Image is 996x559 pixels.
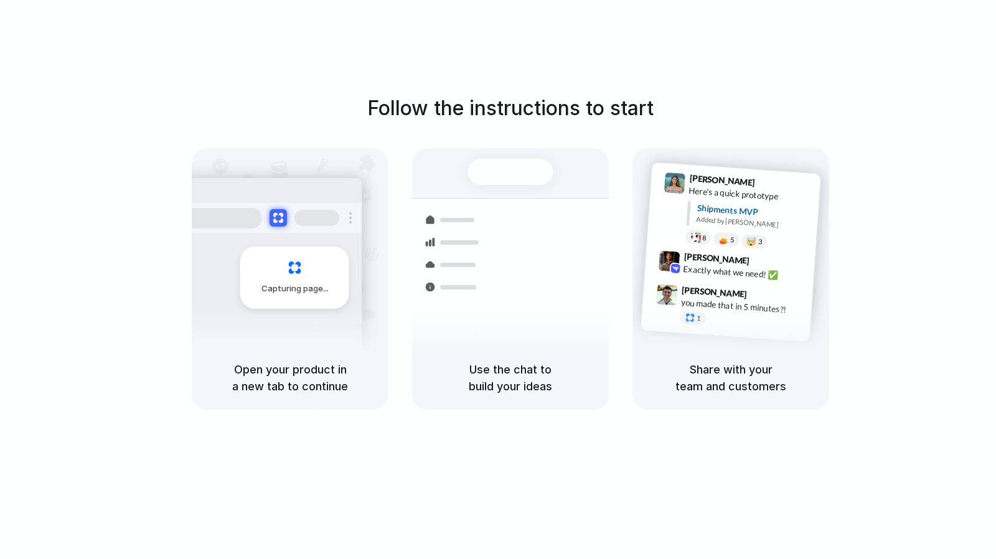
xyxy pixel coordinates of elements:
[684,250,749,268] span: [PERSON_NAME]
[367,93,654,123] h1: Follow the instructions to start
[697,202,812,222] div: Shipments MVP
[427,361,594,395] h5: Use the chat to build your ideas
[753,255,779,270] span: 9:42 AM
[702,235,707,242] span: 8
[680,296,805,317] div: you made that in 5 minutes?!
[261,283,331,295] span: Capturing page
[683,262,807,283] div: Exactly what we need! ✅
[751,289,776,304] span: 9:47 AM
[696,214,810,232] div: Added by [PERSON_NAME]
[647,361,814,395] h5: Share with your team and customers
[746,237,757,246] div: 🤯
[759,177,784,192] span: 9:41 AM
[682,283,748,301] span: [PERSON_NAME]
[688,184,813,205] div: Here's a quick prototype
[697,315,701,322] span: 1
[730,237,735,243] span: 5
[758,238,763,245] span: 3
[207,361,374,395] h5: Open your product in a new tab to continue
[689,171,755,189] span: [PERSON_NAME]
